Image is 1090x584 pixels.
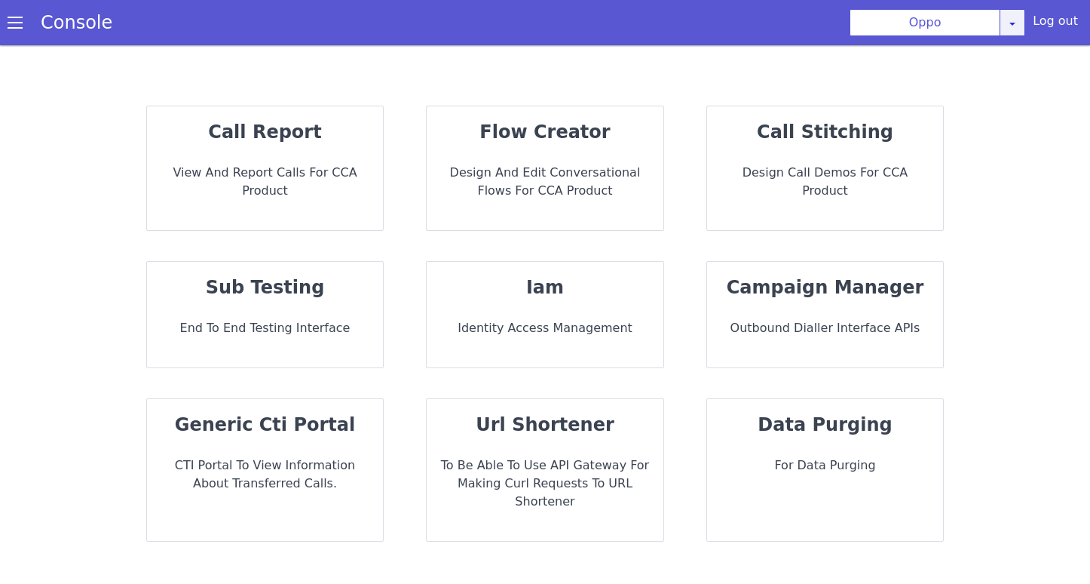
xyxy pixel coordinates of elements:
strong: sub testing [206,277,325,298]
p: For data purging [719,456,932,475]
strong: call stitching [757,121,893,143]
strong: flow creator [479,121,610,143]
strong: iam [526,277,564,298]
strong: call report [208,121,321,143]
strong: generic cti portal [175,414,355,435]
button: Oppo [850,9,1000,36]
a: Console [23,12,130,33]
p: Design call demos for CCA Product [719,164,932,200]
strong: url shortener [476,414,614,435]
p: Identity Access Management [439,319,651,337]
div: Log out [1033,12,1078,36]
p: CTI portal to view information about transferred Calls. [159,456,372,493]
p: To be able to use API Gateway for making curl requests to URL Shortener [439,456,651,511]
p: End to End Testing Interface [159,319,372,337]
strong: campaign manager [727,277,924,298]
p: Design and Edit Conversational flows for CCA Product [439,164,651,200]
p: Outbound dialler interface APIs [719,319,932,337]
p: View and report calls for CCA Product [159,164,372,200]
strong: data purging [758,414,892,435]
